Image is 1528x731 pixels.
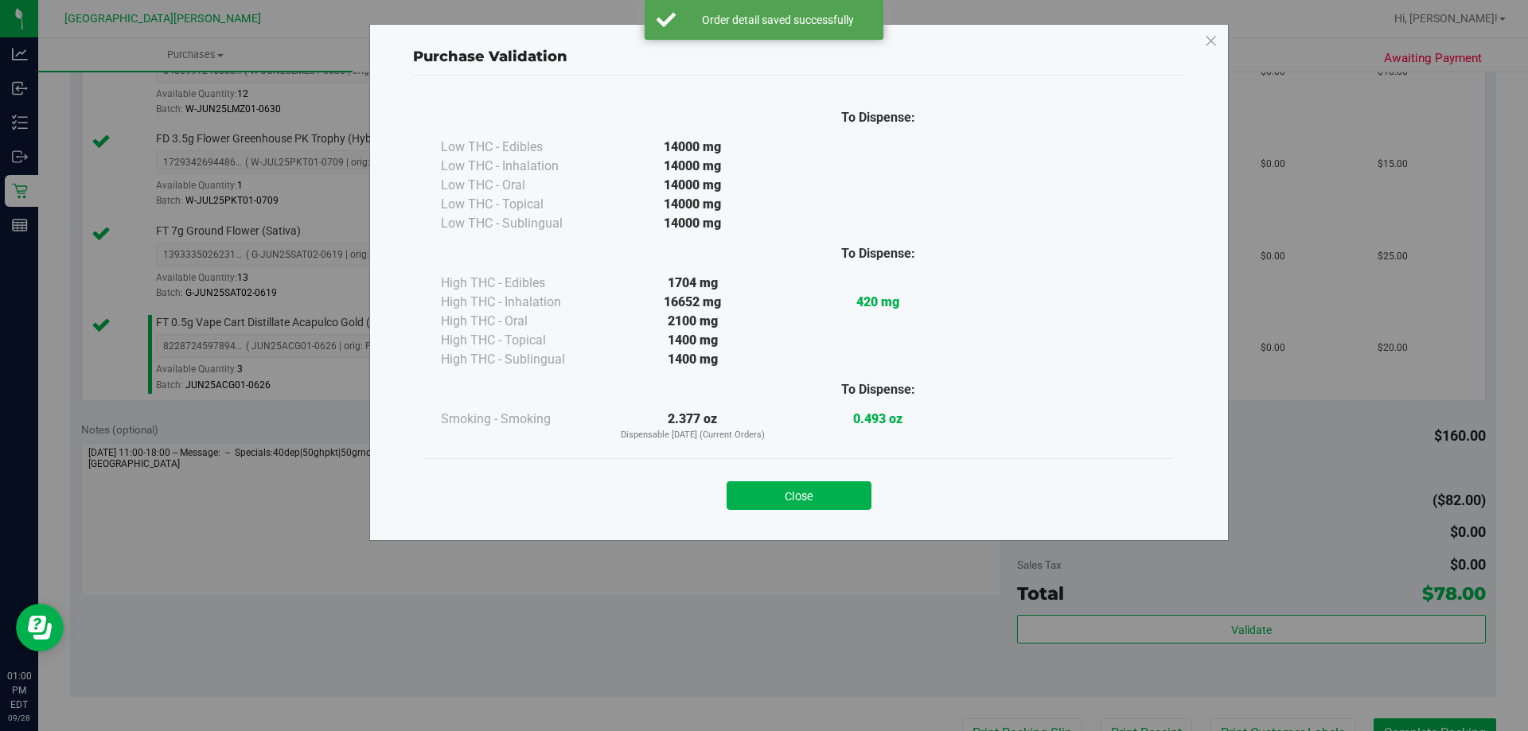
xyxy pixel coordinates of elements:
[600,429,785,442] p: Dispensable [DATE] (Current Orders)
[600,157,785,176] div: 14000 mg
[441,274,600,293] div: High THC - Edibles
[853,411,902,426] strong: 0.493 oz
[600,293,785,312] div: 16652 mg
[441,293,600,312] div: High THC - Inhalation
[441,410,600,429] div: Smoking - Smoking
[684,12,871,28] div: Order detail saved successfully
[441,312,600,331] div: High THC - Oral
[785,108,971,127] div: To Dispense:
[600,138,785,157] div: 14000 mg
[600,195,785,214] div: 14000 mg
[441,157,600,176] div: Low THC - Inhalation
[600,312,785,331] div: 2100 mg
[600,176,785,195] div: 14000 mg
[413,48,567,65] span: Purchase Validation
[441,350,600,369] div: High THC - Sublingual
[600,274,785,293] div: 1704 mg
[441,331,600,350] div: High THC - Topical
[600,410,785,442] div: 2.377 oz
[856,294,899,309] strong: 420 mg
[441,214,600,233] div: Low THC - Sublingual
[785,244,971,263] div: To Dispense:
[600,350,785,369] div: 1400 mg
[785,380,971,399] div: To Dispense:
[727,481,871,510] button: Close
[441,176,600,195] div: Low THC - Oral
[600,214,785,233] div: 14000 mg
[600,331,785,350] div: 1400 mg
[441,138,600,157] div: Low THC - Edibles
[441,195,600,214] div: Low THC - Topical
[16,604,64,651] iframe: Resource center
